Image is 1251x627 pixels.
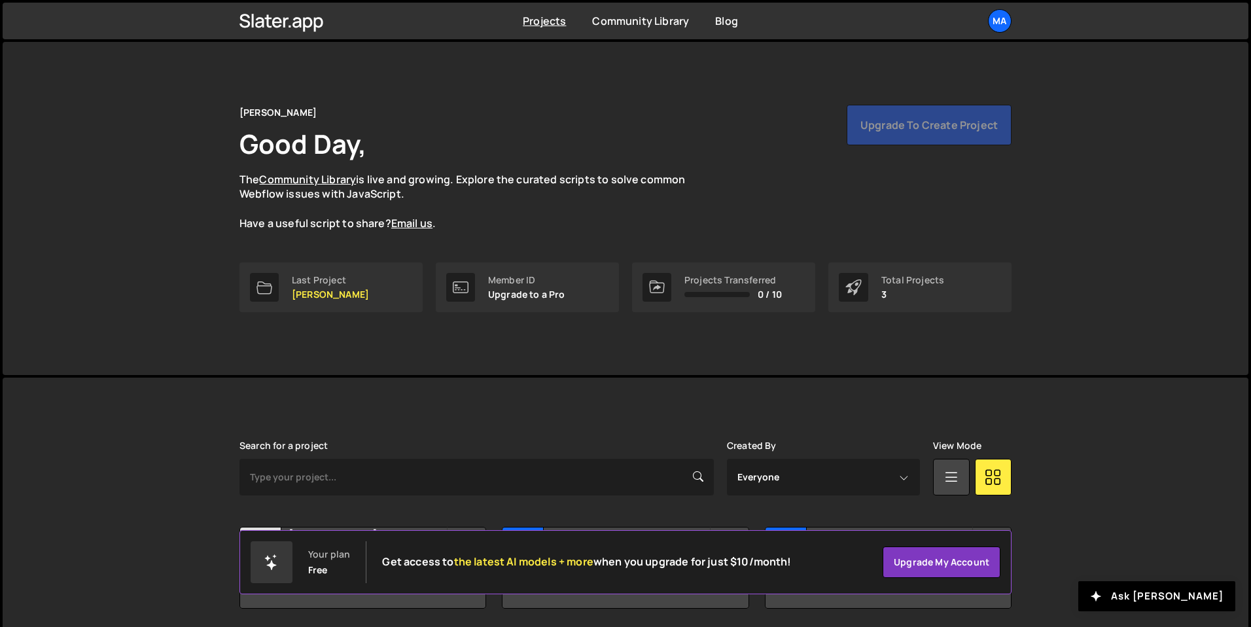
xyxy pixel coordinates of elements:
span: 0 / 10 [758,289,782,300]
div: Projects Transferred [684,275,782,285]
p: [PERSON_NAME] [292,289,369,300]
h1: Good Day, [239,126,366,162]
div: DB [502,528,544,569]
input: Type your project... [239,459,714,495]
label: Created By [727,440,777,451]
h2: DBB [551,528,709,542]
button: Ask [PERSON_NAME] [1078,581,1235,611]
p: Upgrade to a Pro [488,289,565,300]
a: Ma [988,9,1012,33]
p: The is live and growing. Explore the curated scripts to solve common Webflow issues with JavaScri... [239,172,711,231]
label: View Mode [933,440,981,451]
div: Free [308,565,328,575]
div: Total Projects [881,275,944,285]
label: Search for a project [239,440,328,451]
span: the latest AI models + more [454,554,593,569]
a: Blog [715,14,738,28]
a: Projects [523,14,566,28]
div: Po [766,528,807,569]
h2: [PERSON_NAME] [289,528,446,542]
h2: Portfolio [814,528,972,542]
a: Last Project [PERSON_NAME] [239,262,423,312]
a: Po Portfolio Created by [PERSON_NAME][EMAIL_ADDRESS][DOMAIN_NAME] 6 pages, last updated by [DATE] [765,527,1012,609]
h2: Get access to when you upgrade for just $10/month! [382,556,791,568]
a: Upgrade my account [883,546,1000,578]
div: Member ID [488,275,565,285]
a: Community Library [259,172,356,187]
div: [PERSON_NAME] [239,105,317,120]
a: Lu [PERSON_NAME] Created by [PERSON_NAME][EMAIL_ADDRESS][DOMAIN_NAME] 2 pages, last updated by [D... [239,527,486,609]
div: Last Project [292,275,369,285]
div: Lu [240,528,281,569]
a: DB DBB Created by [PERSON_NAME][EMAIL_ADDRESS][DOMAIN_NAME] 12 pages, last updated by [DATE] [502,527,749,609]
a: Community Library [592,14,689,28]
a: Email us [391,216,432,230]
p: 3 [881,289,944,300]
div: Your plan [308,549,350,560]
